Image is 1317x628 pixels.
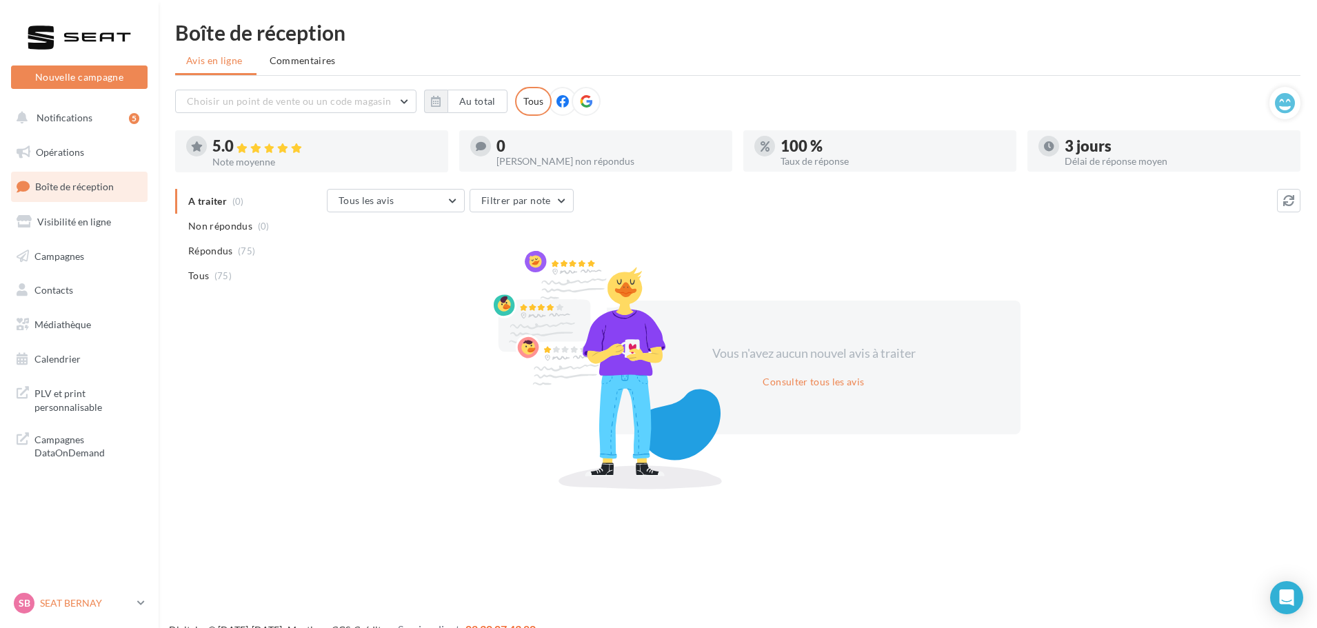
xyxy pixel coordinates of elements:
[8,138,150,167] a: Opérations
[339,194,394,206] span: Tous les avis
[8,103,145,132] button: Notifications 5
[34,250,84,261] span: Campagnes
[496,139,721,154] div: 0
[1270,581,1303,614] div: Open Intercom Messenger
[35,181,114,192] span: Boîte de réception
[8,378,150,419] a: PLV et print personnalisable
[8,276,150,305] a: Contacts
[40,596,132,610] p: SEAT BERNAY
[34,384,142,414] span: PLV et print personnalisable
[8,345,150,374] a: Calendrier
[34,430,142,460] span: Campagnes DataOnDemand
[515,87,552,116] div: Tous
[187,95,391,107] span: Choisir un point de vente ou un code magasin
[8,425,150,465] a: Campagnes DataOnDemand
[424,90,507,113] button: Au total
[212,139,437,154] div: 5.0
[188,269,209,283] span: Tous
[34,353,81,365] span: Calendrier
[188,244,233,258] span: Répondus
[781,156,1005,166] div: Taux de réponse
[188,219,252,233] span: Non répondus
[37,112,92,123] span: Notifications
[37,216,111,227] span: Visibilité en ligne
[212,157,437,167] div: Note moyenne
[1065,156,1289,166] div: Délai de réponse moyen
[129,113,139,124] div: 5
[781,139,1005,154] div: 100 %
[327,189,465,212] button: Tous les avis
[448,90,507,113] button: Au total
[8,207,150,236] a: Visibilité en ligne
[695,345,932,363] div: Vous n'avez aucun nouvel avis à traiter
[8,242,150,271] a: Campagnes
[8,310,150,339] a: Médiathèque
[238,245,255,256] span: (75)
[757,374,869,390] button: Consulter tous les avis
[34,284,73,296] span: Contacts
[175,22,1300,43] div: Boîte de réception
[258,221,270,232] span: (0)
[36,146,84,158] span: Opérations
[19,596,30,610] span: SB
[8,172,150,201] a: Boîte de réception
[1065,139,1289,154] div: 3 jours
[175,90,416,113] button: Choisir un point de vente ou un code magasin
[214,270,232,281] span: (75)
[11,65,148,89] button: Nouvelle campagne
[11,590,148,616] a: SB SEAT BERNAY
[270,54,336,66] span: Commentaires
[34,318,91,330] span: Médiathèque
[496,156,721,166] div: [PERSON_NAME] non répondus
[470,189,574,212] button: Filtrer par note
